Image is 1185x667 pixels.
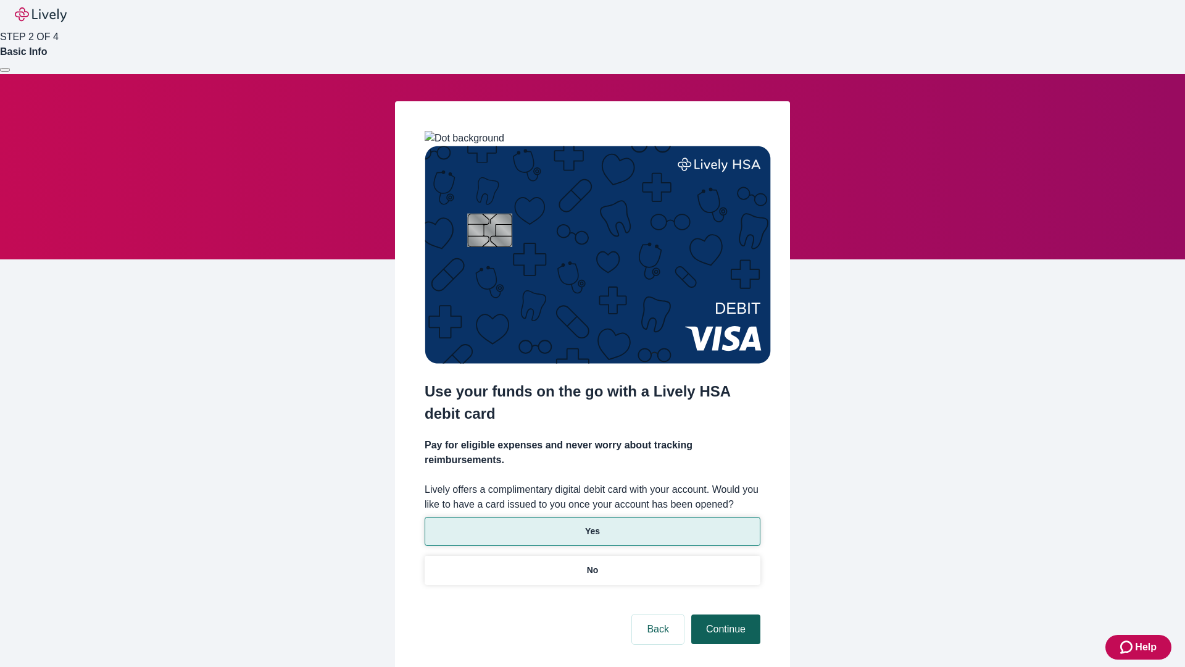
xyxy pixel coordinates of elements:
[691,615,760,644] button: Continue
[587,564,599,577] p: No
[425,517,760,546] button: Yes
[1105,635,1171,660] button: Zendesk support iconHelp
[15,7,67,22] img: Lively
[425,482,760,512] label: Lively offers a complimentary digital debit card with your account. Would you like to have a card...
[425,380,760,425] h2: Use your funds on the go with a Lively HSA debit card
[1120,640,1135,655] svg: Zendesk support icon
[632,615,684,644] button: Back
[425,131,504,146] img: Dot background
[585,525,600,538] p: Yes
[425,146,771,364] img: Debit card
[1135,640,1157,655] span: Help
[425,556,760,585] button: No
[425,438,760,468] h4: Pay for eligible expenses and never worry about tracking reimbursements.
